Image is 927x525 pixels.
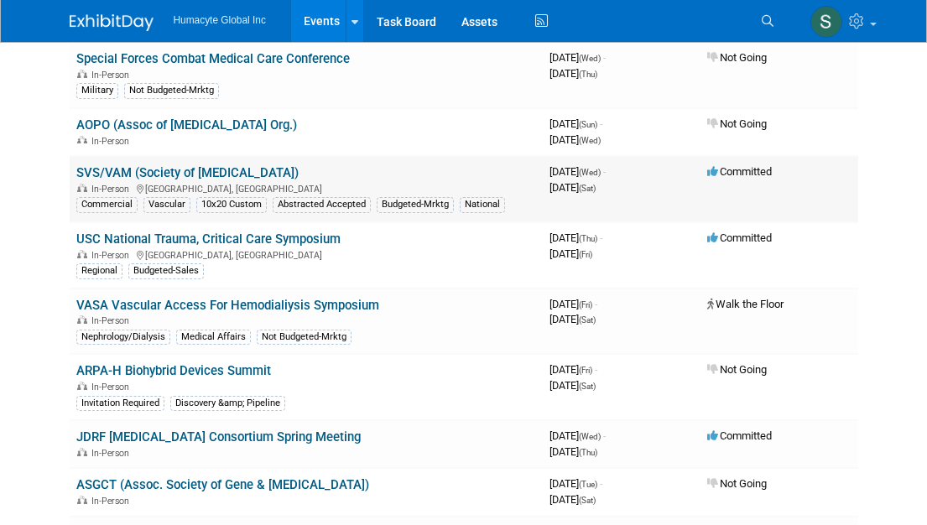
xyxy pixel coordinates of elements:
span: In-Person [91,136,134,147]
span: (Fri) [579,250,592,259]
span: - [603,165,606,178]
span: [DATE] [549,445,597,458]
img: In-Person Event [77,448,87,456]
span: Humacyte Global Inc [174,14,266,26]
div: Discovery &amp; Pipeline [170,396,285,411]
span: In-Person [91,315,134,326]
span: In-Person [91,496,134,507]
a: JDRF [MEDICAL_DATA] Consortium Spring Meeting [76,429,361,444]
span: In-Person [91,250,134,261]
span: Not Going [707,51,767,64]
span: - [595,363,597,376]
span: (Thu) [579,448,597,457]
span: Committed [707,165,772,178]
div: Regional [76,263,122,278]
img: In-Person Event [77,315,87,324]
div: National [460,197,505,212]
span: - [600,117,602,130]
span: Not Going [707,117,767,130]
span: In-Person [91,184,134,195]
span: [DATE] [549,429,606,442]
span: [DATE] [549,181,596,194]
span: (Fri) [579,300,592,309]
a: ARPA-H Biohybrid Devices Summit [76,363,271,378]
span: (Wed) [579,54,601,63]
span: Not Going [707,477,767,490]
span: [DATE] [549,51,606,64]
span: - [595,298,597,310]
span: [DATE] [549,379,596,392]
div: Budgeted-Mrktg [377,197,454,212]
img: In-Person Event [77,70,87,78]
span: (Wed) [579,168,601,177]
span: (Thu) [579,70,597,79]
span: [DATE] [549,493,596,506]
span: [DATE] [549,117,602,130]
div: Not Budgeted-Mrktg [257,330,352,345]
span: (Sat) [579,184,596,193]
div: Budgeted-Sales [128,263,204,278]
div: Medical Affairs [176,330,251,345]
span: In-Person [91,448,134,459]
span: [DATE] [549,363,597,376]
span: Committed [707,429,772,442]
div: Military [76,83,118,98]
div: Abstracted Accepted [273,197,371,212]
span: [DATE] [549,67,597,80]
div: 10x20 Custom [196,197,267,212]
span: - [603,429,606,442]
span: Not Going [707,363,767,376]
span: (Fri) [579,366,592,375]
img: In-Person Event [77,382,87,390]
span: [DATE] [549,247,592,260]
a: ASGCT (Assoc. Society of Gene & [MEDICAL_DATA]) [76,477,369,492]
a: Special Forces Combat Medical Care Conference [76,51,350,66]
span: - [600,231,602,244]
span: [DATE] [549,313,596,325]
a: AOPO (Assoc of [MEDICAL_DATA] Org.) [76,117,297,133]
div: Vascular [143,197,190,212]
span: - [603,51,606,64]
span: (Wed) [579,432,601,441]
div: Nephrology/Dialysis [76,330,170,345]
span: (Tue) [579,480,597,489]
a: VASA Vascular Access For Hemodialiysis Symposium [76,298,379,313]
div: [GEOGRAPHIC_DATA], [GEOGRAPHIC_DATA] [76,181,536,195]
a: USC National Trauma, Critical Care Symposium [76,231,341,247]
span: (Sat) [579,382,596,391]
a: SVS/VAM (Society of [MEDICAL_DATA]) [76,165,299,180]
span: (Sun) [579,120,597,129]
span: [DATE] [549,133,601,146]
span: (Thu) [579,234,597,243]
span: - [600,477,602,490]
span: [DATE] [549,231,602,244]
img: Sam Cashion [810,6,842,38]
span: In-Person [91,70,134,81]
img: ExhibitDay [70,14,154,31]
img: In-Person Event [77,136,87,144]
span: Walk the Floor [707,298,784,310]
div: Commercial [76,197,138,212]
span: In-Person [91,382,134,392]
img: In-Person Event [77,184,87,192]
span: [DATE] [549,477,602,490]
span: (Sat) [579,496,596,505]
div: Invitation Required [76,396,164,411]
span: Committed [707,231,772,244]
img: In-Person Event [77,496,87,504]
div: [GEOGRAPHIC_DATA], [GEOGRAPHIC_DATA] [76,247,536,261]
span: [DATE] [549,165,606,178]
div: Not Budgeted-Mrktg [124,83,219,98]
span: (Sat) [579,315,596,325]
img: In-Person Event [77,250,87,258]
span: (Wed) [579,136,601,145]
span: [DATE] [549,298,597,310]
